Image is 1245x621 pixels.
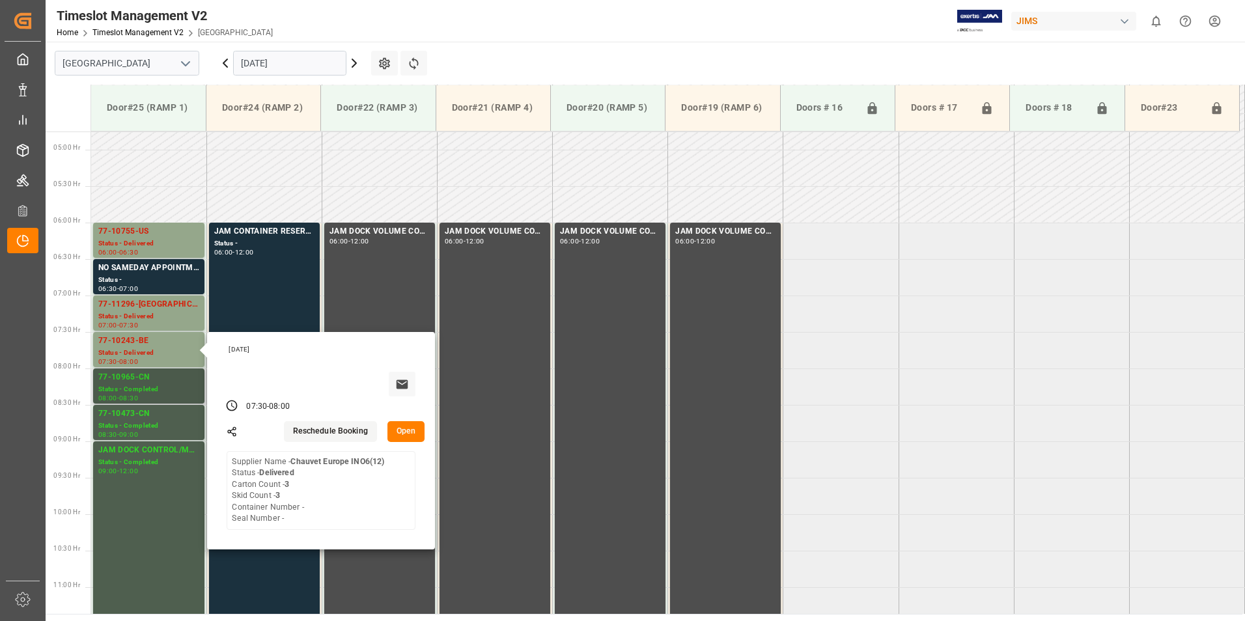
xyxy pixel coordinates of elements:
div: 77-11296-[GEOGRAPHIC_DATA] [98,298,199,311]
div: 06:00 [329,238,348,244]
div: Status - Completed [98,384,199,395]
div: Door#25 (RAMP 1) [102,96,195,120]
div: 12:00 [581,238,600,244]
span: 10:00 Hr [53,508,80,516]
div: 12:00 [466,238,484,244]
div: Door#22 (RAMP 3) [331,96,425,120]
div: Doors # 18 [1020,96,1089,120]
span: 06:00 Hr [53,217,80,224]
div: 07:00 [98,322,117,328]
div: JAM CONTAINER RESERVED [214,225,315,238]
span: 09:00 Hr [53,435,80,443]
button: show 0 new notifications [1141,7,1171,36]
span: 07:00 Hr [53,290,80,297]
div: - [117,249,119,255]
div: 08:00 [119,359,138,365]
div: Status - [214,238,315,249]
input: Type to search/select [55,51,199,76]
div: Doors # 17 [906,96,975,120]
span: 05:30 Hr [53,180,80,187]
div: JAM DOCK VOLUME CONTROL [445,225,545,238]
button: Help Center [1171,7,1200,36]
div: 77-10243-BE [98,335,199,348]
div: JAM DOCK CONTROL/MONTH END [98,444,199,457]
span: 08:00 Hr [53,363,80,370]
div: JAM DOCK VOLUME CONTROL [675,225,776,238]
button: Open [387,421,425,442]
div: Status - Delivered [98,311,199,322]
div: 12:00 [119,468,138,474]
div: Status - Completed [98,457,199,468]
div: 08:30 [98,432,117,437]
span: 10:30 Hr [53,545,80,552]
div: 07:30 [98,359,117,365]
div: 06:00 [675,238,694,244]
span: 05:00 Hr [53,144,80,151]
div: 09:00 [119,432,138,437]
div: JIMS [1011,12,1136,31]
div: Door#19 (RAMP 6) [676,96,769,120]
div: - [579,238,581,244]
div: Status - Delivered [98,238,199,249]
div: 06:00 [560,238,579,244]
div: - [117,359,119,365]
div: - [232,249,234,255]
div: 06:00 [445,238,464,244]
div: - [117,395,119,401]
span: 09:30 Hr [53,472,80,479]
div: Status - Delivered [98,348,199,359]
div: 12:00 [235,249,254,255]
div: Door#21 (RAMP 4) [447,96,540,120]
a: Home [57,28,78,37]
div: 07:30 [119,322,138,328]
span: 06:30 Hr [53,253,80,260]
div: 07:00 [119,286,138,292]
div: 08:00 [269,401,290,413]
div: NO SAMEDAY APPOINTMENT [98,262,199,275]
div: [DATE] [224,345,421,354]
div: Status - [98,275,199,286]
div: - [117,322,119,328]
div: - [464,238,466,244]
div: 06:30 [119,249,138,255]
div: - [267,401,269,413]
button: JIMS [1011,8,1141,33]
div: 77-10755-US [98,225,199,238]
b: Chauvet Europe INO6(12) [290,457,384,466]
div: Door#24 (RAMP 2) [217,96,310,120]
div: Doors # 16 [791,96,860,120]
div: 77-10965-CN [98,371,199,384]
span: 07:30 Hr [53,326,80,333]
div: 77-10473-CN [98,407,199,421]
div: - [117,468,119,474]
div: 12:00 [350,238,369,244]
span: 08:30 Hr [53,399,80,406]
div: 08:00 [98,395,117,401]
div: 12:00 [696,238,715,244]
div: JAM DOCK VOLUME CONTROL [560,225,660,238]
a: Timeslot Management V2 [92,28,184,37]
div: - [348,238,350,244]
b: 3 [275,491,280,500]
div: - [117,286,119,292]
div: - [694,238,696,244]
img: Exertis%20JAM%20-%20Email%20Logo.jpg_1722504956.jpg [957,10,1002,33]
b: Delivered [259,468,294,477]
span: 11:00 Hr [53,581,80,588]
div: 06:00 [214,249,233,255]
div: 08:30 [119,395,138,401]
div: 07:30 [246,401,267,413]
button: open menu [175,53,195,74]
div: Supplier Name - Status - Carton Count - Skid Count - Container Number - Seal Number - [232,456,384,525]
div: - [117,432,119,437]
div: 06:00 [98,249,117,255]
div: Door#23 [1136,96,1205,120]
div: Timeslot Management V2 [57,6,273,25]
input: DD.MM.YYYY [233,51,346,76]
div: Door#20 (RAMP 5) [561,96,654,120]
b: 3 [285,480,289,489]
div: JAM DOCK VOLUME CONTROL [329,225,430,238]
div: Status - Completed [98,421,199,432]
button: Reschedule Booking [284,421,377,442]
div: 06:30 [98,286,117,292]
